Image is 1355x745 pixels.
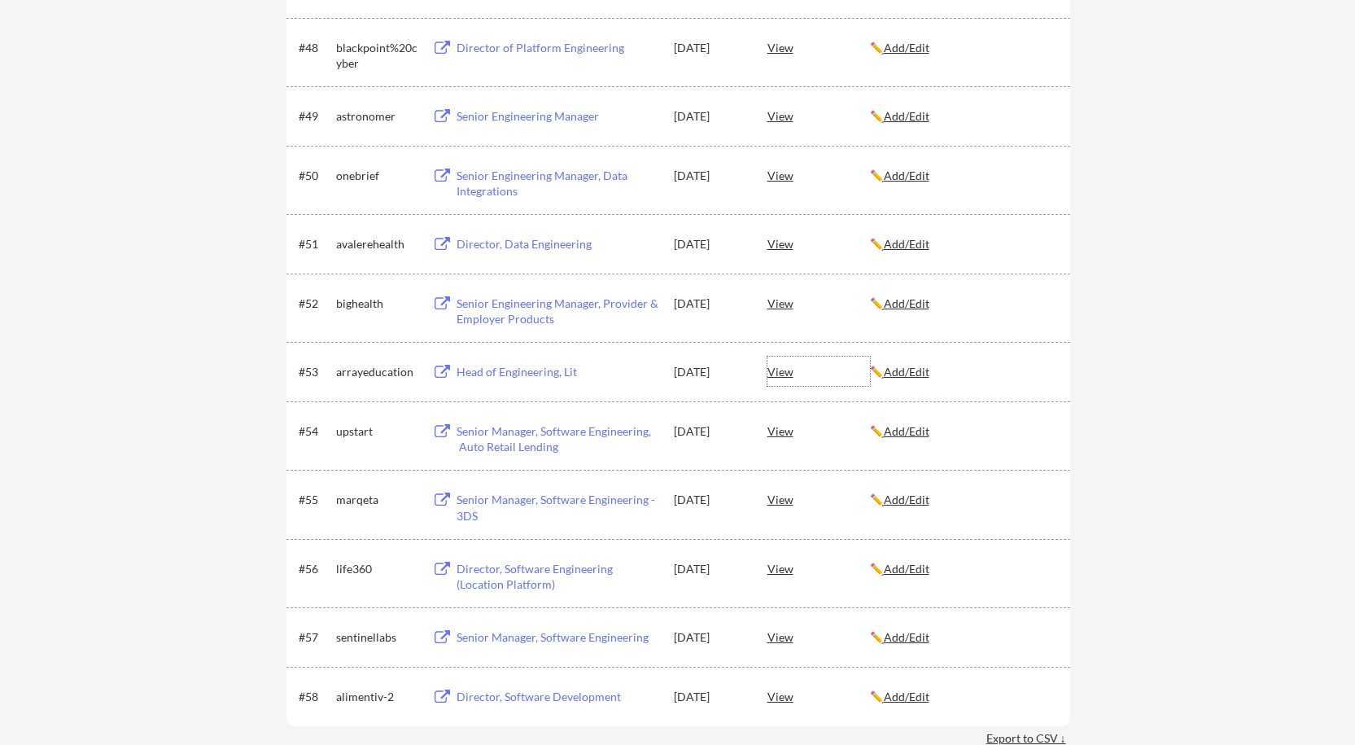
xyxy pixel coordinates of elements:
div: ✏️ [870,561,1056,577]
u: Add/Edit [884,109,929,123]
div: ✏️ [870,492,1056,508]
div: astronomer [336,108,417,125]
div: Senior Manager, Software Engineering [457,629,658,646]
div: #51 [299,236,330,252]
div: [DATE] [674,364,745,380]
div: Senior Engineering Manager [457,108,658,125]
div: View [767,681,870,711]
div: Director, Software Development [457,689,658,705]
div: arrayeducation [336,364,417,380]
div: #53 [299,364,330,380]
div: Senior Manager, Software Engineering, Auto Retail Lending [457,423,658,455]
div: [DATE] [674,108,745,125]
div: [DATE] [674,168,745,184]
div: [DATE] [674,423,745,440]
div: Director, Software Engineering (Location Platform) [457,561,658,593]
u: Add/Edit [884,493,929,506]
div: #50 [299,168,330,184]
div: ✏️ [870,423,1056,440]
div: onebrief [336,168,417,184]
div: #49 [299,108,330,125]
u: Add/Edit [884,424,929,438]
u: Add/Edit [884,169,929,182]
div: ✏️ [870,168,1056,184]
div: View [767,101,870,130]
div: Director, Data Engineering [457,236,658,252]
div: sentinellabs [336,629,417,646]
div: marqeta [336,492,417,508]
div: View [767,33,870,62]
div: ✏️ [870,108,1056,125]
div: Senior Engineering Manager, Provider & Employer Products [457,296,658,327]
div: View [767,416,870,445]
div: [DATE] [674,236,745,252]
u: Add/Edit [884,630,929,644]
div: avalerehealth [336,236,417,252]
div: ✏️ [870,364,1056,380]
div: View [767,288,870,318]
u: Add/Edit [884,41,929,55]
div: Senior Engineering Manager, Data Integrations [457,168,658,199]
div: ✏️ [870,40,1056,56]
div: Head of Engineering, Lit [457,364,658,380]
div: View [767,357,870,386]
div: [DATE] [674,629,745,646]
div: [DATE] [674,492,745,508]
div: View [767,484,870,514]
div: View [767,622,870,651]
div: Senior Manager, Software Engineering - 3DS [457,492,658,524]
div: ✏️ [870,236,1056,252]
div: alimentiv-2 [336,689,417,705]
div: [DATE] [674,561,745,577]
div: #57 [299,629,330,646]
div: ✏️ [870,629,1056,646]
div: View [767,160,870,190]
div: [DATE] [674,40,745,56]
div: #54 [299,423,330,440]
u: Add/Edit [884,296,929,310]
div: #48 [299,40,330,56]
div: #58 [299,689,330,705]
div: [DATE] [674,689,745,705]
u: Add/Edit [884,562,929,576]
div: ✏️ [870,689,1056,705]
div: Director of Platform Engineering [457,40,658,56]
div: #56 [299,561,330,577]
div: blackpoint%20cyber [336,40,417,72]
div: #55 [299,492,330,508]
div: View [767,554,870,583]
u: Add/Edit [884,690,929,703]
u: Add/Edit [884,365,929,379]
div: life360 [336,561,417,577]
div: [DATE] [674,296,745,312]
div: upstart [336,423,417,440]
div: bighealth [336,296,417,312]
u: Add/Edit [884,237,929,251]
div: View [767,229,870,258]
div: #52 [299,296,330,312]
div: ✏️ [870,296,1056,312]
